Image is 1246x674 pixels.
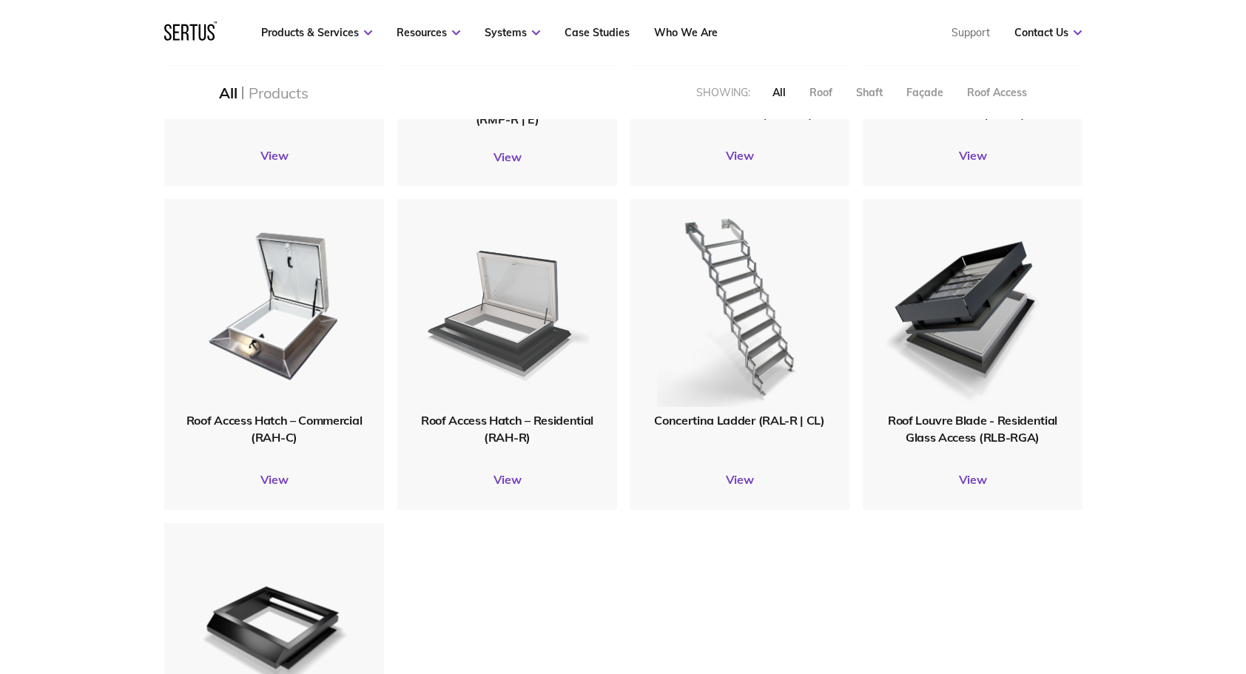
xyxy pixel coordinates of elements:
[863,148,1082,163] a: View
[654,26,718,39] a: Who We Are
[952,26,990,39] a: Support
[261,26,372,39] a: Products & Services
[421,413,593,444] span: Roof Access Hatch – Residential (RAH-R)
[667,89,813,120] span: Façade Louvre Blade – Residential Glass (FLB-RG)
[967,86,1027,99] div: Roof Access
[772,86,786,99] div: All
[397,472,617,487] a: View
[164,148,384,163] a: View
[485,26,540,39] a: Systems
[164,472,384,487] a: View
[219,84,237,102] div: All
[906,86,943,99] div: Façade
[397,149,617,164] a: View
[809,86,832,99] div: Roof
[696,86,750,99] div: Showing:
[249,84,308,102] div: Products
[912,89,1034,120] span: Façade Louvre Blade – Residential (FLB-R)
[565,26,630,39] a: Case Studies
[863,472,1082,487] a: View
[630,472,849,487] a: View
[397,26,460,39] a: Resources
[630,148,849,163] a: View
[856,86,883,99] div: Shaft
[980,502,1246,674] iframe: Chat Widget
[888,413,1057,444] span: Roof Louvre Blade - Residential Glass Access (RLB-RGA)
[186,413,362,444] span: Roof Access Hatch – Commercial (RAH-C)
[1014,26,1082,39] a: Contact Us
[654,413,824,428] span: Concertina Ladder (RAL-R | CL)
